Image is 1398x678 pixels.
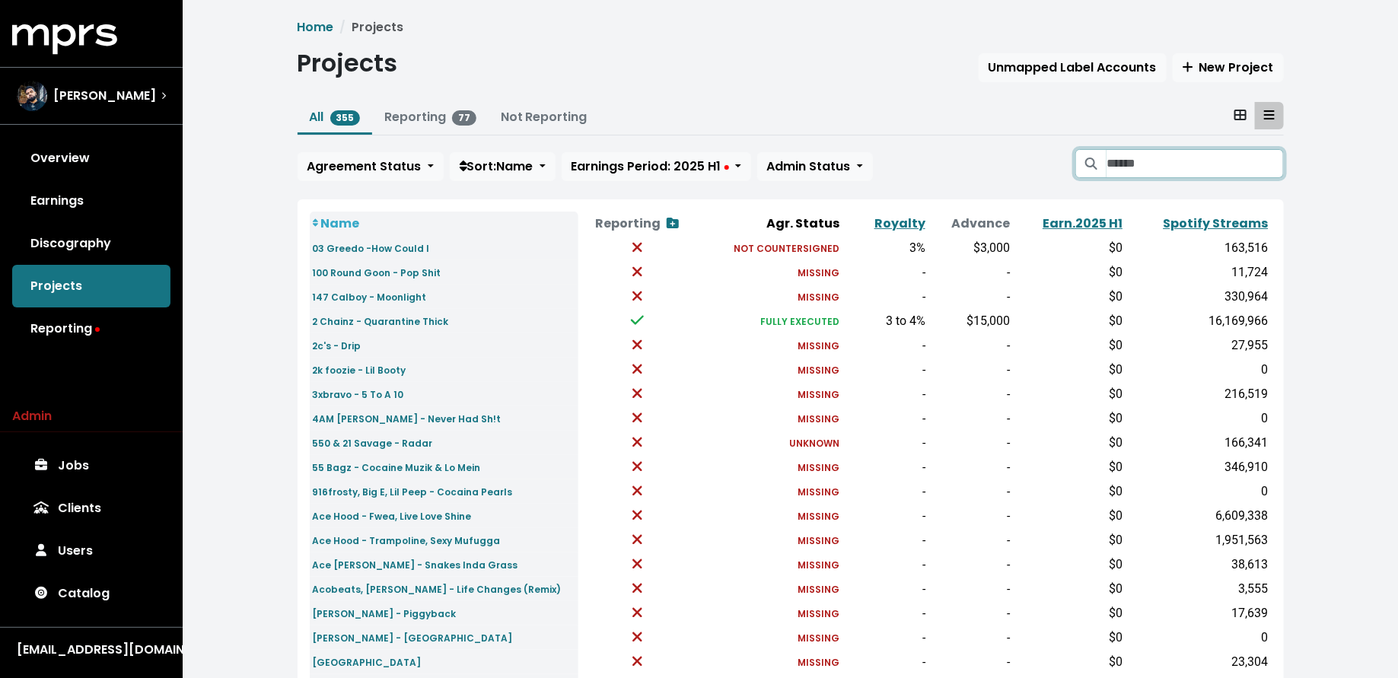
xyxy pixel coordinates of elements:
[798,510,839,523] small: MISSING
[313,485,513,498] small: 916frosty, Big E, Lil Peep - Cocaina Pearls
[313,482,513,500] a: 916frosty, Big E, Lil Peep - Cocaina Pearls
[452,110,476,126] span: 77
[1126,650,1271,674] td: 23,304
[1126,528,1271,552] td: 1,951,563
[450,152,556,181] button: Sort:Name
[12,307,170,350] a: Reporting
[17,81,47,111] img: The selected account / producer
[1013,552,1126,577] td: $0
[928,455,1013,479] td: -
[1013,260,1126,285] td: $0
[1126,552,1271,577] td: 38,613
[313,242,430,255] small: 03 Greedo -How Could I
[17,641,166,659] div: [EMAIL_ADDRESS][DOMAIN_NAME]
[1013,431,1126,455] td: $0
[789,437,839,450] small: UNKNOWN
[313,239,430,256] a: 03 Greedo -How Could I
[12,180,170,222] a: Earnings
[798,607,839,620] small: MISSING
[757,152,873,181] button: Admin Status
[1126,601,1271,625] td: 17,639
[313,632,513,645] small: [PERSON_NAME] - [GEOGRAPHIC_DATA]
[1234,109,1247,121] svg: Card View
[53,87,156,105] span: [PERSON_NAME]
[310,212,579,236] th: Name
[12,137,170,180] a: Overview
[1013,650,1126,674] td: $0
[1013,528,1126,552] td: $0
[298,49,398,78] h1: Projects
[928,552,1013,577] td: -
[928,504,1013,528] td: -
[313,409,502,427] a: 4AM [PERSON_NAME] - Never Had Sh!t
[1107,149,1283,178] input: Search projects
[842,236,928,260] td: 3%
[12,530,170,572] a: Users
[313,288,427,305] a: 147 Calboy - Moonlight
[928,212,1013,236] th: Advance
[798,339,839,352] small: MISSING
[313,291,427,304] small: 147 Calboy - Moonlight
[928,431,1013,455] td: -
[384,108,476,126] a: Reporting77
[313,458,481,476] a: 55 Bagz - Cocaine Muzik & Lo Mein
[734,242,839,255] small: NOT COUNTERSIGNED
[313,336,361,354] a: 2c's - Drip
[798,266,839,279] small: MISSING
[928,625,1013,650] td: -
[313,385,404,403] a: 3xbravo - 5 To A 10
[1013,236,1126,260] td: $0
[1126,309,1271,333] td: 16,169,966
[1013,309,1126,333] td: $0
[313,534,501,547] small: Ace Hood - Trampoline, Sexy Mufugga
[298,152,444,181] button: Agreement Status
[842,479,928,504] td: -
[842,406,928,431] td: -
[313,263,441,281] a: 100 Round Goon - Pop Shit
[1043,215,1123,232] a: Earn.2025 H1
[1126,285,1271,309] td: 330,964
[313,339,361,352] small: 2c's - Drip
[307,158,422,175] span: Agreement Status
[1183,59,1274,76] span: New Project
[460,158,533,175] span: Sort: Name
[1013,285,1126,309] td: $0
[1013,504,1126,528] td: $0
[12,30,117,47] a: mprs logo
[313,531,501,549] a: Ace Hood - Trampoline, Sexy Mufugga
[842,504,928,528] td: -
[501,108,588,126] a: Not Reporting
[1013,382,1126,406] td: $0
[330,110,361,126] span: 355
[1126,260,1271,285] td: 11,724
[1173,53,1284,82] button: New Project
[798,364,839,377] small: MISSING
[842,601,928,625] td: -
[1013,625,1126,650] td: $0
[313,461,481,474] small: 55 Bagz - Cocaine Muzik & Lo Mein
[842,382,928,406] td: -
[928,382,1013,406] td: -
[1264,109,1275,121] svg: Table View
[1013,479,1126,504] td: $0
[928,358,1013,382] td: -
[966,314,1010,328] span: $15,000
[1126,577,1271,601] td: 3,555
[798,656,839,669] small: MISSING
[1126,333,1271,358] td: 27,955
[313,580,562,597] a: Acobeats, [PERSON_NAME] - Life Changes (Remix)
[973,240,1010,255] span: $3,000
[798,632,839,645] small: MISSING
[928,650,1013,674] td: -
[12,640,170,660] button: [EMAIL_ADDRESS][DOMAIN_NAME]
[313,583,562,596] small: Acobeats, [PERSON_NAME] - Life Changes (Remix)
[842,552,928,577] td: -
[1126,382,1271,406] td: 216,519
[842,455,928,479] td: -
[874,215,925,232] a: Royalty
[1013,455,1126,479] td: $0
[334,18,404,37] li: Projects
[12,444,170,487] a: Jobs
[842,333,928,358] td: -
[798,291,839,304] small: MISSING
